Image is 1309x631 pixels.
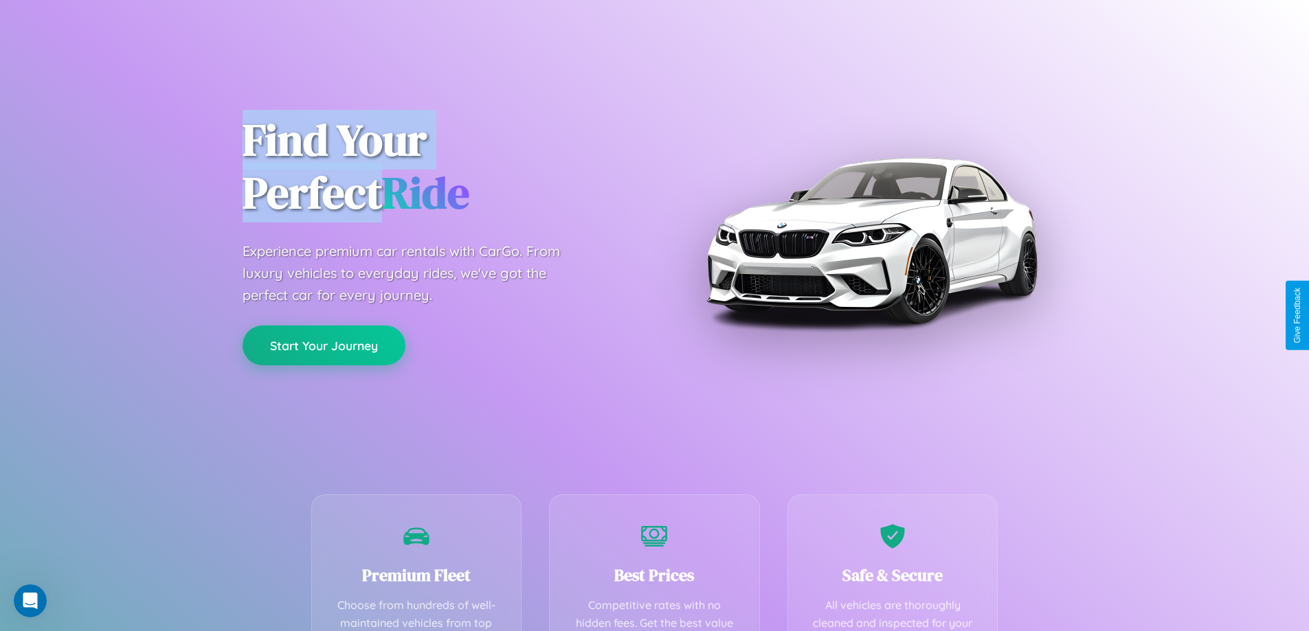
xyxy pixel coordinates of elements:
button: Start Your Journey [243,325,405,365]
h1: Find Your Perfect [243,114,634,220]
span: Ride [382,163,469,222]
div: Give Feedback [1293,288,1302,343]
h3: Safe & Secure [809,564,977,586]
h3: Premium Fleet [333,564,501,586]
h3: Best Prices [570,564,739,586]
p: Experience premium car rentals with CarGo. From luxury vehicles to everyday rides, we've got the ... [243,240,586,306]
iframe: Intercom live chat [14,584,47,617]
img: Premium BMW car rental vehicle [700,69,1043,412]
